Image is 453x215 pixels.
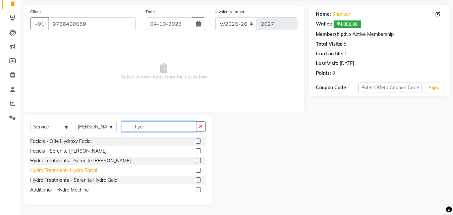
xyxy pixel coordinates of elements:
[146,9,155,15] label: Date
[424,83,444,93] button: Apply
[30,9,41,15] label: Client
[316,31,443,38] div: No Active Membership
[316,70,331,77] div: Points:
[30,167,97,174] div: Hydra Treatment- Hydra Facial
[30,186,89,194] div: Additional - Hydra Machine
[122,121,196,132] input: Search or Scan
[316,50,343,57] div: Card on file:
[30,148,107,155] div: Facials - Serenite [PERSON_NAME]
[30,17,49,30] button: +91
[358,83,422,93] input: Enter Offer / Coupon Code
[316,20,332,28] div: Wallet:
[316,41,342,48] div: Total Visits:
[332,11,351,18] a: Shaheen
[30,177,117,184] div: Hydra Treatments - Serenite Hydra Gold
[345,50,347,57] div: 0
[215,9,244,15] label: Invoice Number
[334,20,361,28] span: ₹4,050.00
[340,60,354,67] div: [DATE]
[344,41,346,48] div: 5
[30,157,131,164] div: Hydra Treatments - Serenite [PERSON_NAME]
[48,17,136,30] input: Search by Name/Mobile/Email/Code
[316,31,345,38] div: Membership:
[316,84,358,91] div: Coupon Code
[30,38,297,105] span: Select & add items from the list below
[316,60,338,67] div: Last Visit:
[316,11,331,18] div: Name:
[332,70,335,77] div: 0
[30,138,92,145] div: Facials - O3+ Hydroxy Facial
